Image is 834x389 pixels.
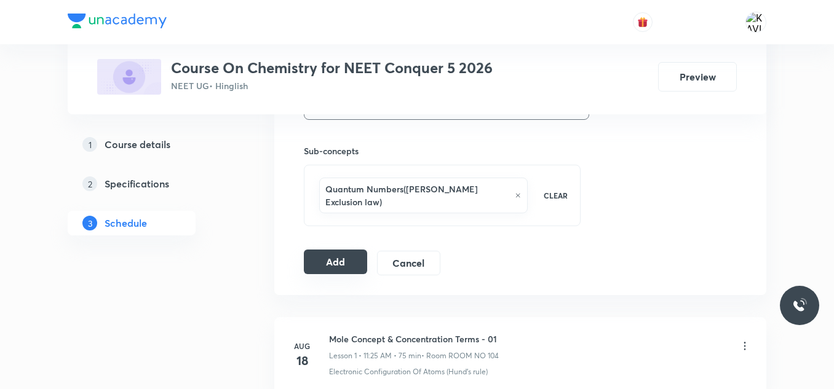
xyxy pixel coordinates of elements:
[745,12,766,33] img: KAVITA YADAV
[544,190,568,201] p: CLEAR
[68,14,167,28] img: Company Logo
[329,332,499,345] h6: Mole Concept & Concentration Terms - 01
[171,59,493,77] h3: Course On Chemistry for NEET Conquer 5 2026
[329,366,488,377] p: Electronic Configuration Of Atoms (Hund's rule)
[82,216,97,230] p: 3
[421,350,499,361] p: • Room ROOM NO 104
[325,183,509,208] h6: Quantum Numbers([PERSON_NAME] Exclusion law)
[82,176,97,191] p: 2
[633,12,653,32] button: avatar
[792,298,807,313] img: ttu
[68,132,235,157] a: 1Course details
[171,79,493,92] p: NEET UG • Hinglish
[329,350,421,361] p: Lesson 1 • 11:25 AM • 75 min
[290,352,314,370] h4: 18
[105,176,169,191] h5: Specifications
[68,14,167,31] a: Company Logo
[377,251,440,275] button: Cancel
[68,171,235,196] a: 2Specifications
[290,340,314,352] h6: Aug
[82,137,97,152] p: 1
[105,216,147,230] h5: Schedule
[304,250,367,274] button: Add
[658,62,737,92] button: Preview
[105,137,170,152] h5: Course details
[97,59,161,95] img: 87B00660-83E6-4B6A-AAE9-8DB676D1B034_plus.png
[304,144,581,157] h6: Sub-concepts
[637,17,648,28] img: avatar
